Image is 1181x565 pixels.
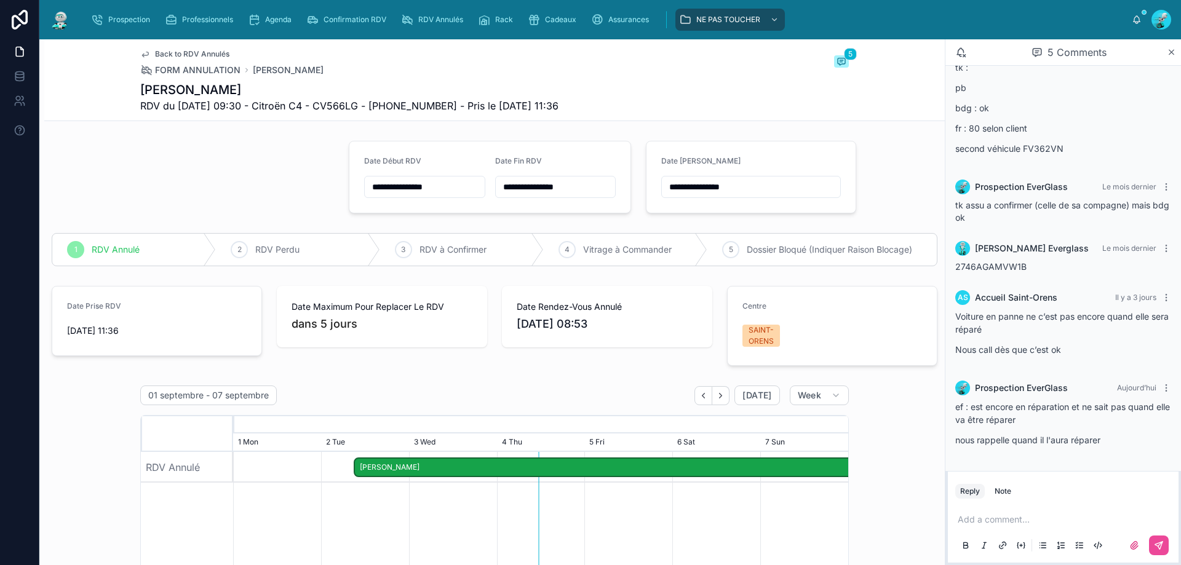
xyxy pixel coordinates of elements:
[49,10,71,30] img: App logo
[742,390,771,401] span: [DATE]
[253,64,324,76] a: [PERSON_NAME]
[1115,293,1156,302] span: Il y a 3 jours
[675,9,785,31] a: NE PAS TOUCHER
[955,142,1171,155] p: second véhicule FV362VN
[495,156,542,165] span: Date Fin RDV
[495,15,513,25] span: Rack
[81,6,1132,33] div: scrollable content
[844,48,857,60] span: 5
[1102,243,1156,253] span: Le mois dernier
[975,291,1057,304] span: Accueil Saint-Orens
[233,433,321,452] div: 1 Mon
[995,486,1011,496] div: Note
[955,484,985,499] button: Reply
[955,343,1171,356] p: Nous call dès que c’est ok
[583,243,672,256] span: Vitrage à Commander
[749,325,774,347] div: SAINT-ORENS
[955,101,1171,114] p: bdg : ok
[517,315,698,333] span: [DATE] 08:53
[955,310,1171,336] p: Voiture en panne ne c’est pas encore quand elle sera réparé
[975,382,1068,394] span: Prospection EverGlass
[1102,182,1156,191] span: Le mois dernier
[834,55,849,70] button: 5
[734,385,779,405] button: [DATE]
[1048,45,1107,60] span: 5 Comments
[182,15,233,25] span: Professionnels
[161,9,242,31] a: Professionnels
[955,81,1171,94] p: pb
[474,9,522,31] a: Rack
[74,245,78,255] span: 1
[155,64,241,76] span: FORM ANNULATION
[798,390,821,401] span: Week
[747,243,912,256] span: Dossier Bloqué (Indiquer Raison Blocage)
[401,245,405,255] span: 3
[790,385,849,405] button: Week
[87,9,159,31] a: Prospection
[955,200,1169,223] span: tk assu a confirmer (celle de sa compagne) mais bdg ok
[140,81,559,98] h1: [PERSON_NAME]
[587,9,658,31] a: Assurances
[672,433,760,452] div: 6 Sat
[255,243,300,256] span: RDV Perdu
[524,9,585,31] a: Cadeaux
[108,15,150,25] span: Prospection
[155,49,229,59] span: Back to RDV Annulés
[265,15,292,25] span: Agenda
[409,433,497,452] div: 3 Wed
[148,389,269,401] h2: 01 septembre - 07 septembre
[565,245,570,255] span: 4
[67,301,121,310] span: Date Prise RDV
[1117,383,1156,392] span: Aujourd’hui
[140,49,229,59] a: Back to RDV Annulés
[418,15,463,25] span: RDV Annulés
[364,156,421,165] span: Date Début RDV
[517,301,698,313] span: Date Rendez-Vous Annulé
[608,15,649,25] span: Assurances
[292,301,472,313] span: Date Maximum Pour Replacer Le RDV
[955,122,1171,135] p: fr : 80 selon client
[303,9,395,31] a: Confirmation RDV
[354,457,1032,478] div: Adrien Vantrepotte
[955,61,1171,74] p: tk :
[397,9,472,31] a: RDV Annulés
[958,293,968,302] span: AS
[955,433,1171,446] p: nous rappelle quand il l'aura réparer
[545,15,576,25] span: Cadeaux
[696,15,760,25] span: NE PAS TOUCHER
[92,243,140,256] span: RDV Annulé
[355,457,1030,478] span: [PERSON_NAME]
[292,315,357,333] p: dans 5 jours
[324,15,386,25] span: Confirmation RDV
[955,261,1027,272] span: 2746AGAMVW1B
[955,400,1171,426] p: ef : est encore en réparation et ne sait pas quand elle va être réparer
[975,181,1068,193] span: Prospection EverGlass
[742,301,766,310] span: Centre
[760,433,848,452] div: 7 Sun
[661,156,741,165] span: Date [PERSON_NAME]
[237,245,242,255] span: 2
[420,243,487,256] span: RDV à Confirmer
[244,9,300,31] a: Agenda
[729,245,733,255] span: 5
[497,433,585,452] div: 4 Thu
[140,98,559,113] span: RDV du [DATE] 09:30 - Citroën C4 - CV566LG - [PHONE_NUMBER] - Pris le [DATE] 11:36
[140,64,241,76] a: FORM ANNULATION
[990,484,1016,499] button: Note
[584,433,672,452] div: 5 Fri
[975,242,1089,255] span: [PERSON_NAME] Everglass
[67,325,247,337] span: [DATE] 11:36
[321,433,409,452] div: 2 Tue
[141,452,233,483] div: RDV Annulé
